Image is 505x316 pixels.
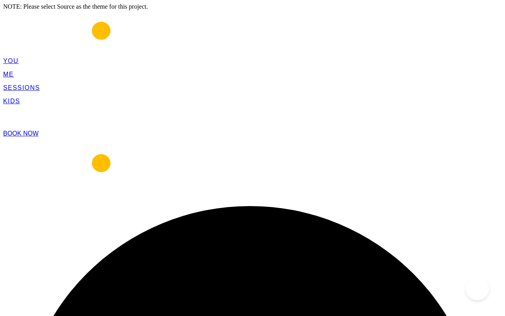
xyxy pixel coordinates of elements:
span: GROUPS [3,111,34,118]
a: KIDS [3,98,20,104]
img: kellyrose-matthews [3,10,330,50]
a: kellyrose-matthews [3,44,330,51]
div: NOTE: Please select Source as the theme for this project. [3,3,502,10]
iframe: Toggle Customer Support [466,277,489,300]
a: kellyrose-matthews [3,177,330,183]
a: SESSIONS [3,84,40,91]
a: ME [3,71,14,78]
img: kellyrose-matthews [3,143,330,182]
a: YOU [3,58,19,64]
a: BOOK NOW [3,130,39,137]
